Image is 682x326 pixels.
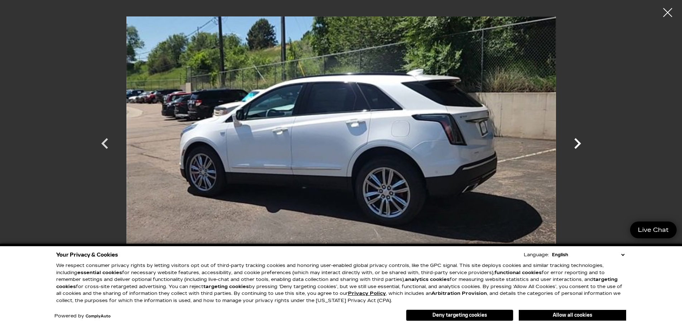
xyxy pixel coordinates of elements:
span: Your Privacy & Cookies [56,250,118,260]
strong: analytics cookies [405,277,450,282]
div: Language: [524,253,549,257]
button: Allow all cookies [519,310,626,321]
strong: targeting cookies [203,284,249,289]
u: Privacy Policy [348,291,386,296]
div: Next [567,129,588,161]
select: Language Select [550,251,626,258]
p: We respect consumer privacy rights by letting visitors opt out of third-party tracking cookies an... [56,262,626,304]
span: Live Chat [634,226,672,234]
img: New 2025 Crystal White Tricoat Cadillac Sport image 6 [126,5,556,269]
div: Previous [94,129,116,161]
strong: essential cookies [77,270,122,276]
a: Live Chat [630,222,677,238]
a: ComplyAuto [86,314,111,318]
strong: targeting cookies [56,277,618,289]
div: Powered by [54,314,111,318]
button: Deny targeting cookies [406,310,513,321]
strong: functional cookies [494,270,542,276]
strong: Arbitration Provision [431,291,487,296]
